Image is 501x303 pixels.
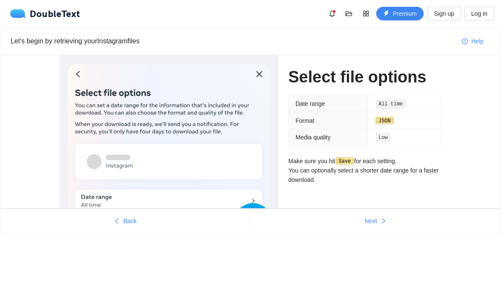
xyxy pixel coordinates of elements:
span: Format [296,117,314,124]
button: Sign up [427,7,461,20]
span: Back [123,216,136,226]
code: Save [336,157,353,166]
span: folder-open [343,10,355,17]
span: appstore [360,10,372,17]
button: Nextright [250,214,501,228]
img: logo [10,9,30,18]
span: Date range [296,100,325,107]
span: Help [471,37,484,46]
p: Make sure you hit for each setting. You can optionally select a shorter date range for a faster d... [288,156,442,185]
div: DoubleText [10,9,80,18]
button: folder-open [342,7,356,20]
code: JSON [376,117,393,125]
button: appstore [359,7,373,20]
span: Log in [471,9,487,18]
button: bell [325,7,339,20]
h1: Select file options [288,67,442,87]
span: Sign up [434,9,454,18]
span: Media quality [296,134,331,141]
a: logoDoubleText [10,9,80,18]
button: thunderboltPremium [376,7,424,20]
span: right [380,218,386,225]
span: Premium [393,9,417,18]
button: question-circleHelp [455,34,490,48]
span: Next [365,216,377,226]
span: question-circle [462,38,468,45]
div: Let's begin by retrieving your Instagram files [11,36,455,46]
code: Low [376,133,390,142]
span: bell [326,10,338,17]
code: All time [376,100,405,108]
button: Log in [464,7,494,20]
span: thunderbolt [383,11,389,17]
span: left [114,218,120,225]
button: leftBack [0,214,250,228]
